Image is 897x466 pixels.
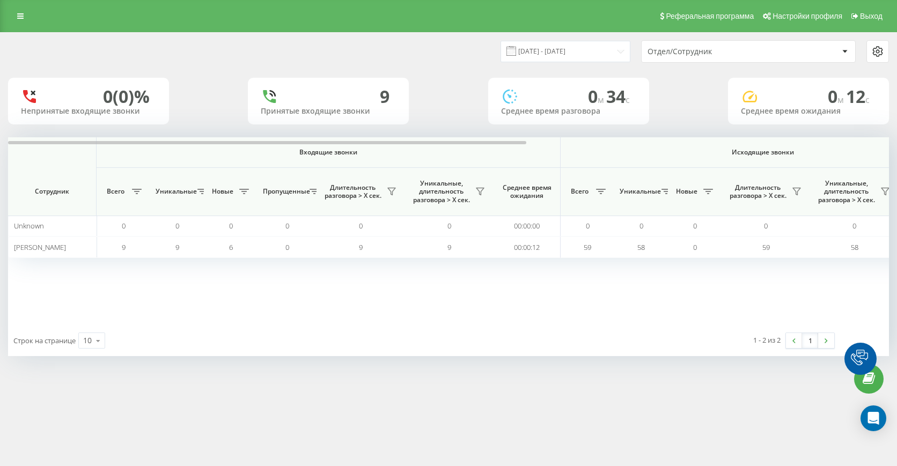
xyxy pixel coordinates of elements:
[494,216,561,236] td: 00:00:00
[846,85,870,108] span: 12
[410,179,472,204] span: Уникальные, длительность разговора > Х сек.
[122,221,126,231] span: 0
[124,148,532,157] span: Входящие звонки
[13,336,76,345] span: Строк на странице
[359,221,363,231] span: 0
[103,86,150,107] div: 0 (0)%
[322,183,384,200] span: Длительность разговора > Х сек.
[209,187,236,196] span: Новые
[156,187,194,196] span: Уникальные
[21,107,156,116] div: Непринятые входящие звонки
[762,242,770,252] span: 59
[447,221,451,231] span: 0
[122,242,126,252] span: 9
[837,94,846,106] span: м
[753,335,781,345] div: 1 - 2 из 2
[598,94,606,106] span: м
[802,333,818,348] a: 1
[828,85,846,108] span: 0
[229,221,233,231] span: 0
[815,179,877,204] span: Уникальные, длительность разговора > Х сек.
[261,107,396,116] div: Принятые входящие звонки
[102,187,129,196] span: Всего
[494,236,561,257] td: 00:00:12
[773,12,842,20] span: Настройки профиля
[860,12,883,20] span: Выход
[586,221,590,231] span: 0
[637,242,645,252] span: 58
[359,242,363,252] span: 9
[852,221,856,231] span: 0
[865,94,870,106] span: c
[263,187,306,196] span: Пропущенные
[741,107,876,116] div: Среднее время ожидания
[626,94,630,106] span: c
[285,242,289,252] span: 0
[693,242,697,252] span: 0
[14,221,44,231] span: Unknown
[566,187,593,196] span: Всего
[666,12,754,20] span: Реферальная программа
[764,221,768,231] span: 0
[83,335,92,346] div: 10
[584,242,591,252] span: 59
[175,221,179,231] span: 0
[285,221,289,231] span: 0
[229,242,233,252] span: 6
[648,47,776,56] div: Отдел/Сотрудник
[693,221,697,231] span: 0
[606,85,630,108] span: 34
[447,242,451,252] span: 9
[17,187,87,196] span: Сотрудник
[673,187,700,196] span: Новые
[380,86,389,107] div: 9
[14,242,66,252] span: [PERSON_NAME]
[620,187,658,196] span: Уникальные
[861,405,886,431] div: Open Intercom Messenger
[727,183,789,200] span: Длительность разговора > Х сек.
[588,85,606,108] span: 0
[502,183,552,200] span: Среднее время ожидания
[851,242,858,252] span: 58
[639,221,643,231] span: 0
[501,107,636,116] div: Среднее время разговора
[175,242,179,252] span: 9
